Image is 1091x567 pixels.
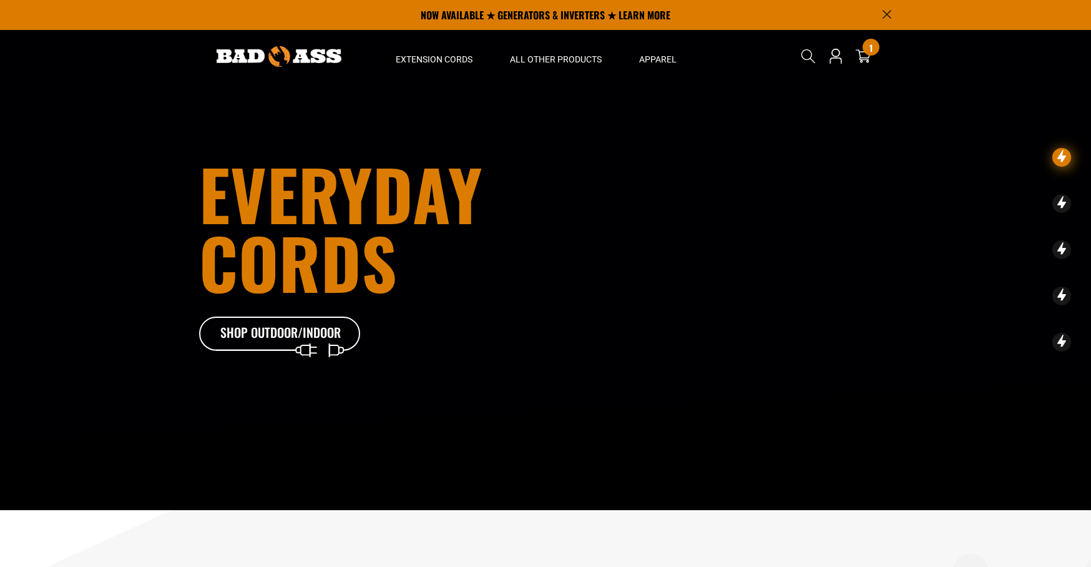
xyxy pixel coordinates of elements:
span: Apparel [639,54,677,65]
summary: Search [798,46,818,66]
img: Bad Ass Extension Cords [217,46,341,67]
span: Extension Cords [396,54,472,65]
h1: Everyday cords [199,159,615,297]
span: All Other Products [510,54,602,65]
span: 1 [869,43,873,52]
summary: Apparel [620,30,695,82]
summary: Extension Cords [377,30,491,82]
summary: All Other Products [491,30,620,82]
a: Shop Outdoor/Indoor [199,317,361,352]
